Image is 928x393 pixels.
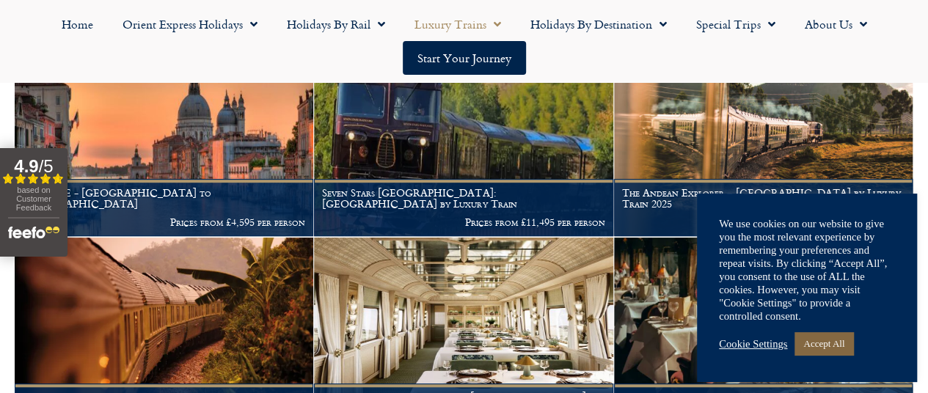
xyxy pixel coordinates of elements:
[622,216,905,228] p: Prices from £3,000 per person
[400,7,516,41] a: Luxury Trains
[719,217,895,323] div: We use cookies on our website to give you the most relevant experience by remembering your prefer...
[794,332,853,355] a: Accept All
[7,7,921,75] nav: Menu
[322,187,604,210] h1: Seven Stars [GEOGRAPHIC_DATA]: [GEOGRAPHIC_DATA] by Luxury Train
[108,7,272,41] a: Orient Express Holidays
[15,33,313,235] img: Orient Express Special Venice compressed
[614,33,913,236] a: The Andean Explorer – [GEOGRAPHIC_DATA] by Luxury Train 2025 Prices from £3,000 per person
[23,187,305,210] h1: The VSOE - [GEOGRAPHIC_DATA] to [GEOGRAPHIC_DATA]
[322,216,604,228] p: Prices from £11,495 per person
[47,7,108,41] a: Home
[272,7,400,41] a: Holidays by Rail
[719,337,787,350] a: Cookie Settings
[622,187,905,210] h1: The Andean Explorer – [GEOGRAPHIC_DATA] by Luxury Train 2025
[403,41,526,75] a: Start your Journey
[23,216,305,228] p: Prices from £4,595 per person
[790,7,882,41] a: About Us
[516,7,682,41] a: Holidays by Destination
[314,33,613,236] a: Seven Stars [GEOGRAPHIC_DATA]: [GEOGRAPHIC_DATA] by Luxury Train Prices from £11,495 per person
[15,33,314,236] a: The VSOE - [GEOGRAPHIC_DATA] to [GEOGRAPHIC_DATA] Prices from £4,595 per person
[682,7,790,41] a: Special Trips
